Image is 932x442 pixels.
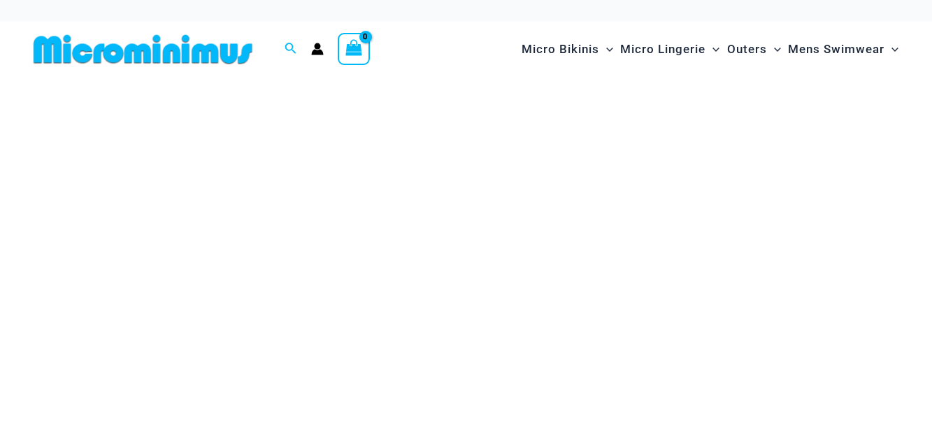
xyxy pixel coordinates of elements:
[285,41,297,58] a: Search icon link
[311,43,324,55] a: Account icon link
[620,31,705,67] span: Micro Lingerie
[516,26,904,73] nav: Site Navigation
[28,34,258,65] img: MM SHOP LOGO FLAT
[599,31,613,67] span: Menu Toggle
[767,31,781,67] span: Menu Toggle
[784,28,902,71] a: Mens SwimwearMenu ToggleMenu Toggle
[727,31,767,67] span: Outers
[724,28,784,71] a: OutersMenu ToggleMenu Toggle
[788,31,884,67] span: Mens Swimwear
[518,28,617,71] a: Micro BikinisMenu ToggleMenu Toggle
[705,31,719,67] span: Menu Toggle
[338,33,370,65] a: View Shopping Cart, empty
[884,31,898,67] span: Menu Toggle
[522,31,599,67] span: Micro Bikinis
[617,28,723,71] a: Micro LingerieMenu ToggleMenu Toggle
